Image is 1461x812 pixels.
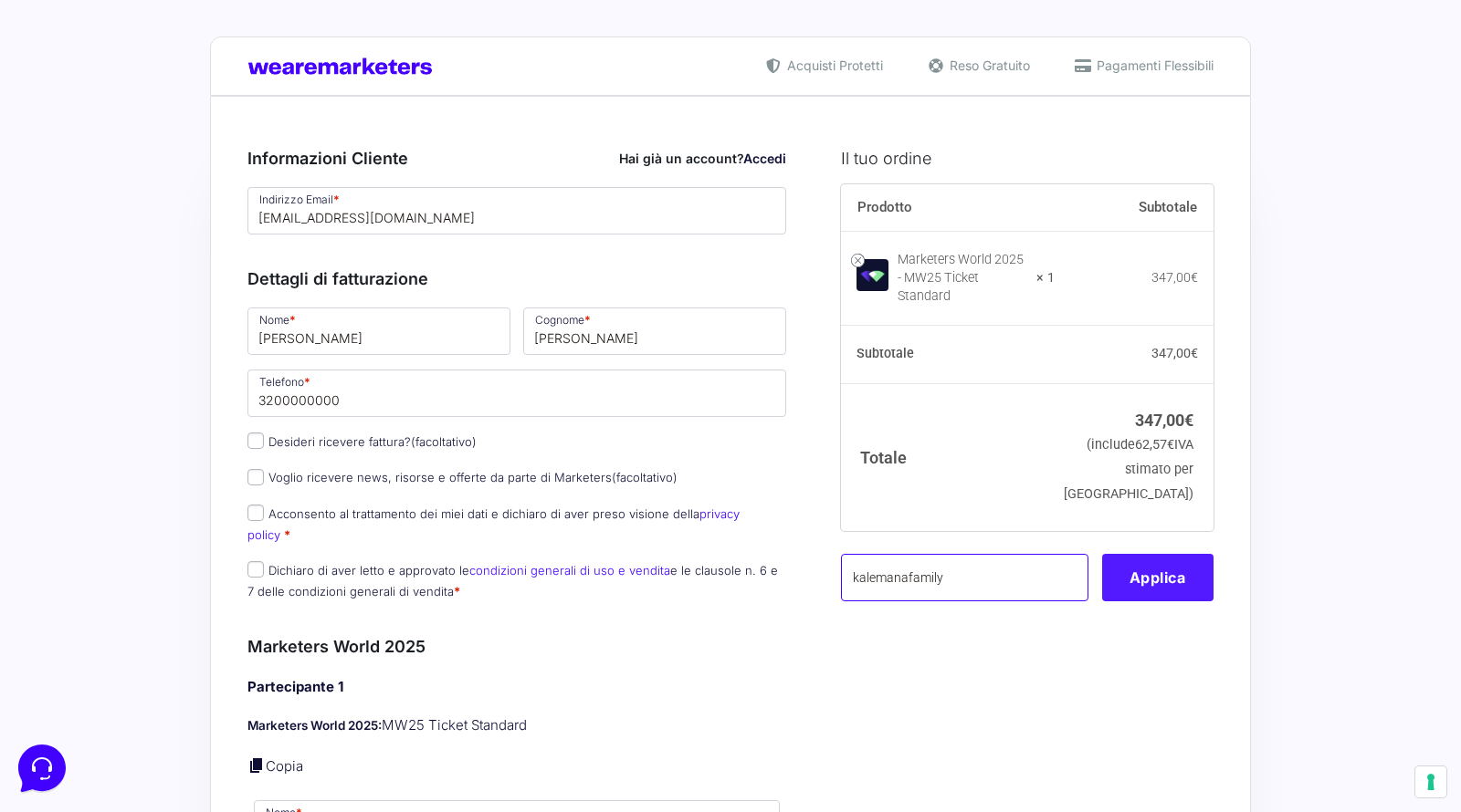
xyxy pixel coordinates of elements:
bdi: 347,00 [1151,270,1198,285]
label: Voglio ricevere news, risorse e offerte da parte di Marketers [247,470,678,484]
input: Desideri ricevere fattura?(facoltativo) [247,432,264,449]
bdi: 347,00 [1135,411,1193,430]
span: (facoltativo) [411,434,477,449]
h3: Dettagli di fatturazione [247,266,786,291]
h4: Partecipante 1 [247,677,786,698]
span: € [1191,346,1198,360]
img: dark [29,102,66,139]
label: Desideri ricevere fattura? [247,434,477,449]
h2: Ciao da Marketers 👋 [15,15,307,44]
div: Hai già un account? [619,149,786,168]
span: Le tue conversazioni [29,73,155,88]
a: condizioni generali di uso e vendita [469,563,670,578]
label: Dichiaro di aver letto e approvato le e le clausole n. 6 e 7 delle condizioni generali di vendita [247,563,778,599]
span: (facoltativo) [612,470,678,484]
span: Inizia una conversazione [119,164,269,179]
bdi: 347,00 [1151,346,1198,360]
a: Accedi [743,151,786,166]
strong: × 1 [1036,269,1055,287]
span: € [1191,270,1198,285]
strong: Marketers World 2025: [247,718,382,733]
a: Apri Centro Assistenza [194,226,336,241]
span: Acquisti Protetti [783,56,883,75]
img: dark [58,102,95,139]
th: Subtotale [1055,184,1214,232]
span: Pagamenti Flessibili [1092,56,1214,75]
input: Voglio ricevere news, risorse e offerte da parte di Marketers(facoltativo) [247,469,264,485]
button: Messaggi [127,586,239,628]
input: Coupon [841,554,1088,601]
th: Prodotto [841,184,1056,232]
img: dark [88,102,124,139]
small: (include IVA stimato per [GEOGRAPHIC_DATA]) [1064,437,1193,502]
span: € [1184,411,1193,430]
p: MW25 Ticket Standard [247,715,786,736]
button: Inizia una conversazione [29,153,336,190]
input: Nome * [247,307,510,355]
button: Aiuto [238,586,351,628]
span: € [1167,437,1174,453]
div: Marketers World 2025 - MW25 Ticket Standard [898,251,1025,306]
span: Reso Gratuito [945,56,1030,75]
input: Cerca un articolo... [41,265,299,284]
a: Copia [266,757,303,775]
button: Home [15,586,127,628]
a: Copia i dettagli dell'acquirente [247,756,266,775]
th: Subtotale [841,326,1056,384]
input: Telefono * [247,370,786,417]
span: 62,57 [1135,437,1174,453]
p: Messaggi [158,611,207,628]
h3: Informazioni Cliente [247,146,786,171]
input: Cognome * [523,307,786,355]
p: Home [55,611,86,628]
input: Dichiaro di aver letto e approvato lecondizioni generali di uso e venditae le clausole n. 6 e 7 d... [247,561,264,578]
input: Acconsento al trattamento dei miei dati e dichiaro di aver preso visione dellaprivacy policy [247,505,264,521]
th: Totale [841,383,1056,530]
label: Acconsento al trattamento dei miei dati e dichiaro di aver preso visione della [247,506,740,542]
button: Le tue preferenze relative al consenso per le tecnologie di tracciamento [1415,766,1446,797]
input: Indirizzo Email * [247,187,786,234]
h3: Marketers World 2025 [247,634,786,659]
h3: Il tuo ordine [841,146,1214,171]
p: Aiuto [281,611,308,628]
iframe: Customerly Messenger Launcher [15,741,69,796]
button: Applica [1102,554,1214,601]
img: Marketers World 2025 - MW25 Ticket Standard [857,259,888,291]
span: Trova una risposta [29,226,142,241]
